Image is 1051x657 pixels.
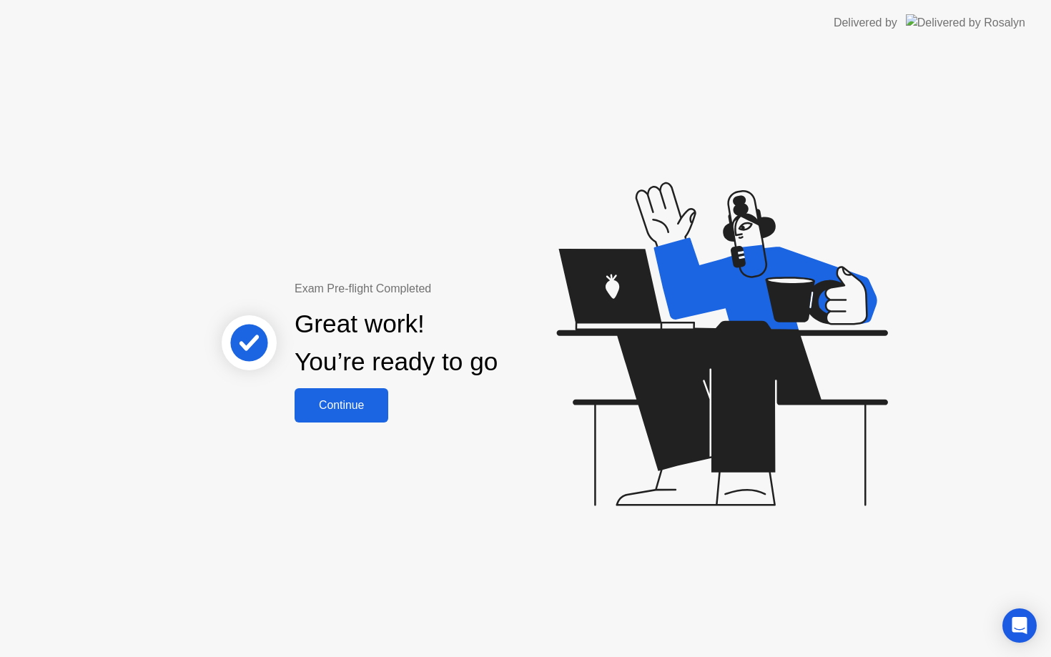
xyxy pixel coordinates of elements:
[299,399,384,412] div: Continue
[834,14,897,31] div: Delivered by
[295,280,590,297] div: Exam Pre-flight Completed
[1002,608,1037,643] div: Open Intercom Messenger
[295,388,388,423] button: Continue
[295,305,498,381] div: Great work! You’re ready to go
[906,14,1025,31] img: Delivered by Rosalyn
